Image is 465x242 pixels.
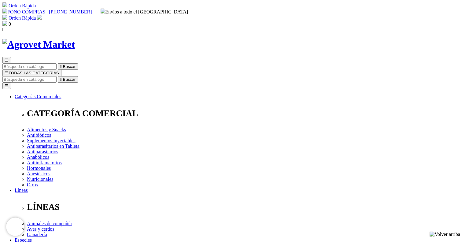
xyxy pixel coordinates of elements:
a: Otros [27,182,38,187]
img: Volver arriba [430,232,460,237]
iframe: Brevo live chat [6,218,24,236]
a: Ganadería [27,232,47,237]
a: Nutricionales [27,177,53,182]
a: Anestésicos [27,171,50,176]
p: CATEGORÍA COMERCIAL [27,108,463,118]
a: Animales de compañía [27,221,72,226]
p: LÍNEAS [27,202,463,212]
a: Líneas [15,188,28,193]
a: Aves y cerdos [27,226,54,232]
